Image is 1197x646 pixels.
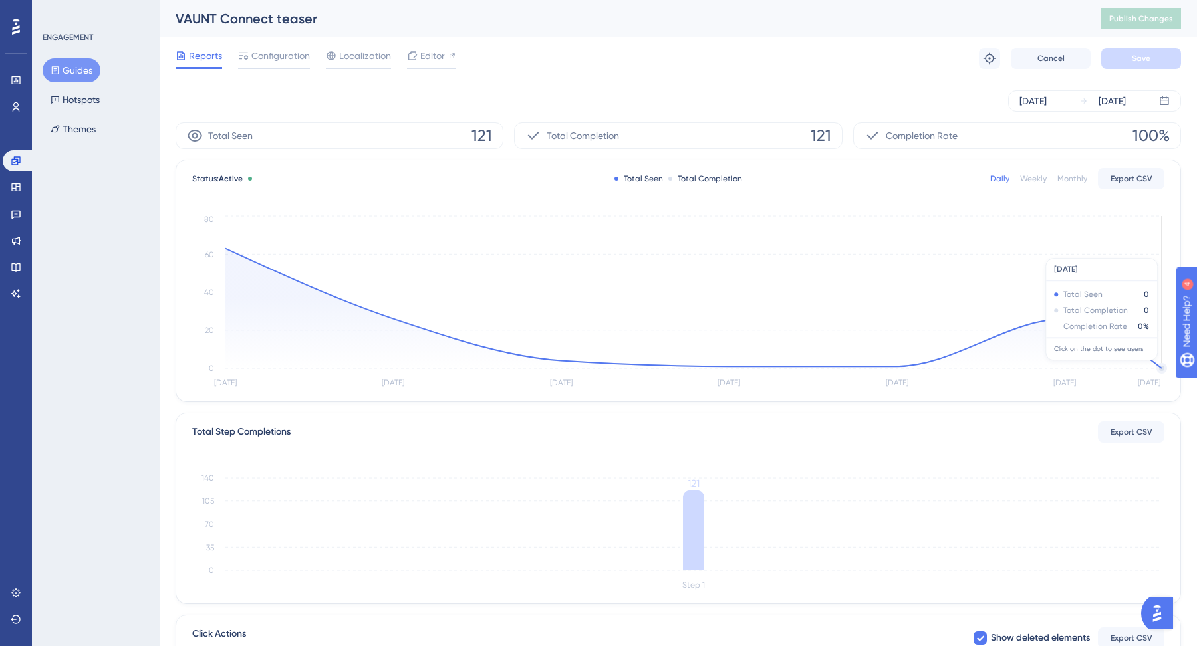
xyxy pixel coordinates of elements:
[202,496,214,506] tspan: 105
[192,173,243,184] span: Status:
[1138,378,1160,387] tspan: [DATE]
[990,173,1009,184] div: Daily
[43,58,100,82] button: Guides
[201,473,214,483] tspan: 140
[1111,633,1152,643] span: Export CSV
[682,580,705,590] tspan: Step 1
[614,173,663,184] div: Total Seen
[420,48,445,64] span: Editor
[251,48,310,64] span: Configuration
[43,32,93,43] div: ENGAGEMENT
[550,378,573,387] tspan: [DATE]
[189,48,222,64] span: Reports
[43,117,104,141] button: Themes
[192,424,291,440] div: Total Step Completions
[1057,173,1087,184] div: Monthly
[176,9,1068,28] div: VAUNT Connect teaser
[991,630,1090,646] span: Show deleted elements
[1132,53,1150,64] span: Save
[205,250,214,259] tspan: 60
[43,88,108,112] button: Hotspots
[92,7,96,17] div: 4
[206,543,214,552] tspan: 35
[1101,8,1181,29] button: Publish Changes
[688,477,700,490] tspan: 121
[1141,593,1181,633] iframe: UserGuiding AI Assistant Launcher
[668,173,742,184] div: Total Completion
[471,125,492,146] span: 121
[1101,48,1181,69] button: Save
[547,128,619,144] span: Total Completion
[208,128,253,144] span: Total Seen
[718,378,740,387] tspan: [DATE]
[1109,13,1173,24] span: Publish Changes
[204,288,214,297] tspan: 40
[339,48,391,64] span: Localization
[1132,125,1170,146] span: 100%
[1019,93,1047,109] div: [DATE]
[1037,53,1065,64] span: Cancel
[209,364,214,373] tspan: 0
[1099,93,1126,109] div: [DATE]
[886,128,958,144] span: Completion Rate
[811,125,831,146] span: 121
[1011,48,1091,69] button: Cancel
[31,3,83,19] span: Need Help?
[1053,378,1076,387] tspan: [DATE]
[219,174,243,183] span: Active
[1111,427,1152,437] span: Export CSV
[1098,168,1164,189] button: Export CSV
[1111,173,1152,184] span: Export CSV
[1098,421,1164,443] button: Export CSV
[205,326,214,335] tspan: 20
[886,378,908,387] tspan: [DATE]
[204,215,214,224] tspan: 80
[209,566,214,575] tspan: 0
[1020,173,1047,184] div: Weekly
[382,378,404,387] tspan: [DATE]
[214,378,237,387] tspan: [DATE]
[205,520,214,529] tspan: 70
